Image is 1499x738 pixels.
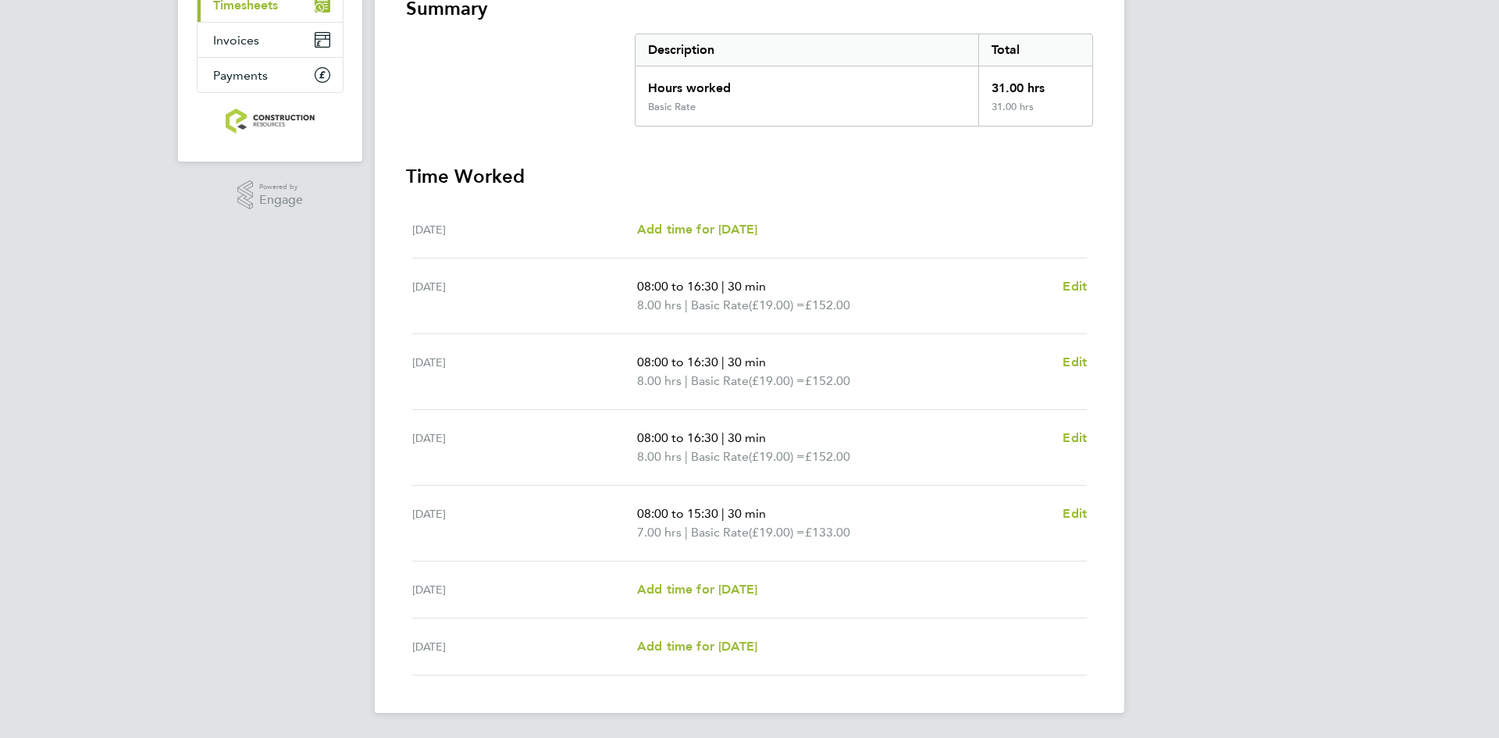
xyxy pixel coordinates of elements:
[197,109,344,134] a: Go to home page
[1063,504,1087,523] a: Edit
[259,194,303,207] span: Engage
[691,447,749,466] span: Basic Rate
[721,506,725,521] span: |
[648,101,696,113] div: Basic Rate
[637,506,718,521] span: 08:00 to 15:30
[637,355,718,369] span: 08:00 to 16:30
[749,525,805,540] span: (£19.00) =
[685,449,688,464] span: |
[637,525,682,540] span: 7.00 hrs
[213,68,268,83] span: Payments
[412,277,637,315] div: [DATE]
[226,109,315,134] img: construction-resources-logo-retina.png
[637,582,757,597] span: Add time for [DATE]
[637,279,718,294] span: 08:00 to 16:30
[635,34,1093,127] div: Summary
[198,23,343,57] a: Invoices
[691,523,749,542] span: Basic Rate
[1063,277,1087,296] a: Edit
[637,430,718,445] span: 08:00 to 16:30
[805,449,850,464] span: £152.00
[691,296,749,315] span: Basic Rate
[721,430,725,445] span: |
[198,58,343,92] a: Payments
[685,525,688,540] span: |
[1063,353,1087,372] a: Edit
[749,449,805,464] span: (£19.00) =
[637,580,757,599] a: Add time for [DATE]
[412,429,637,466] div: [DATE]
[1063,279,1087,294] span: Edit
[637,298,682,312] span: 8.00 hrs
[412,353,637,390] div: [DATE]
[637,222,757,237] span: Add time for [DATE]
[213,33,259,48] span: Invoices
[721,355,725,369] span: |
[728,279,766,294] span: 30 min
[412,220,637,239] div: [DATE]
[691,372,749,390] span: Basic Rate
[412,504,637,542] div: [DATE]
[728,430,766,445] span: 30 min
[637,449,682,464] span: 8.00 hrs
[412,580,637,599] div: [DATE]
[237,180,304,210] a: Powered byEngage
[1063,429,1087,447] a: Edit
[749,298,805,312] span: (£19.00) =
[1063,430,1087,445] span: Edit
[805,373,850,388] span: £152.00
[749,373,805,388] span: (£19.00) =
[412,637,637,656] div: [DATE]
[728,355,766,369] span: 30 min
[259,180,303,194] span: Powered by
[636,34,978,66] div: Description
[637,373,682,388] span: 8.00 hrs
[978,66,1092,101] div: 31.00 hrs
[636,66,978,101] div: Hours worked
[637,637,757,656] a: Add time for [DATE]
[685,298,688,312] span: |
[406,164,1093,189] h3: Time Worked
[805,298,850,312] span: £152.00
[728,506,766,521] span: 30 min
[1063,506,1087,521] span: Edit
[978,101,1092,126] div: 31.00 hrs
[978,34,1092,66] div: Total
[805,525,850,540] span: £133.00
[721,279,725,294] span: |
[637,639,757,654] span: Add time for [DATE]
[685,373,688,388] span: |
[1063,355,1087,369] span: Edit
[637,220,757,239] a: Add time for [DATE]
